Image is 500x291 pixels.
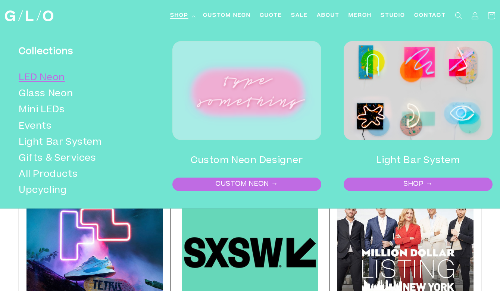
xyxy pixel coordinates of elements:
[291,12,308,20] span: SALE
[255,7,287,24] a: Quote
[172,41,321,140] img: Image 1
[19,86,146,102] a: Glass Neon
[344,7,376,24] a: Merch
[344,41,493,140] img: Image 2
[376,7,410,24] a: Studio
[170,12,188,20] span: Shop
[317,12,340,20] span: About
[344,178,492,190] a: SHOP →
[19,183,146,199] a: Upcycling
[312,7,344,24] a: About
[450,7,467,24] summary: Search
[260,12,282,20] span: Quote
[2,8,56,24] a: GLO Studio
[349,12,372,20] span: Merch
[19,167,146,183] a: All Products
[19,102,146,118] a: Mini LEDs
[381,12,405,20] span: Studio
[173,178,321,190] a: CUSTOM NEON →
[414,12,446,20] span: Contact
[19,119,146,135] a: Events
[344,151,493,170] h2: Light Bar System
[19,70,146,86] a: LED Neon
[410,7,450,24] a: Contact
[203,12,251,20] span: Custom Neon
[19,151,146,167] a: Gifts & Services
[287,7,312,24] a: SALE
[19,135,146,151] a: Light Bar System
[19,43,146,61] h3: Collections
[366,187,500,291] iframe: Chat Widget
[5,10,53,21] img: GLO Studio
[199,7,255,24] a: Custom Neon
[166,7,199,24] summary: Shop
[172,151,321,170] h2: Custom Neon Designer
